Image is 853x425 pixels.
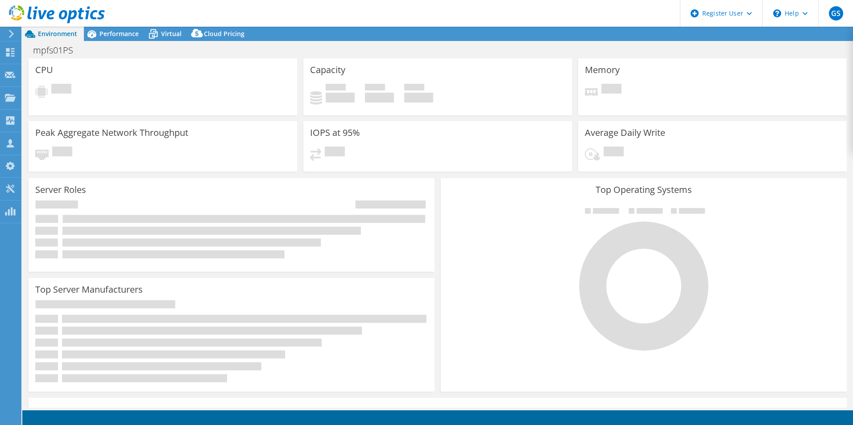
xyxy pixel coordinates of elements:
[404,93,433,102] h4: 0 GiB
[52,147,72,159] span: Pending
[604,147,624,159] span: Pending
[365,84,385,93] span: Free
[585,65,620,75] h3: Memory
[773,9,781,17] svg: \n
[326,93,355,102] h4: 0 GiB
[51,84,71,96] span: Pending
[35,185,86,195] h3: Server Roles
[161,29,182,38] span: Virtual
[35,285,143,294] h3: Top Server Manufacturers
[310,65,345,75] h3: Capacity
[310,128,360,138] h3: IOPS at 95%
[29,45,87,55] h1: mpfs01PS
[325,147,345,159] span: Pending
[35,65,53,75] h3: CPU
[204,29,244,38] span: Cloud Pricing
[365,93,394,102] h4: 0 GiB
[38,29,77,38] span: Environment
[829,6,843,20] span: GS
[585,128,665,138] h3: Average Daily Write
[601,84,621,96] span: Pending
[447,185,840,195] h3: Top Operating Systems
[326,84,346,93] span: Used
[35,128,188,138] h3: Peak Aggregate Network Throughput
[404,84,424,93] span: Total
[99,29,139,38] span: Performance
